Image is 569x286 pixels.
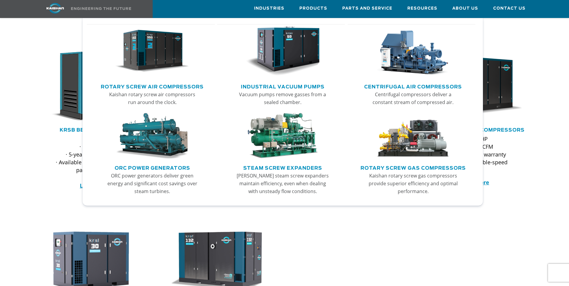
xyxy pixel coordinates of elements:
a: Products [299,0,327,16]
a: Resources [407,0,437,16]
div: krsb30 [42,50,149,122]
span: Parts and Service [342,5,392,12]
a: KRSB Belt Drive Series [60,128,132,133]
a: Industrial Vacuum Pumps [241,82,325,91]
span: Products [299,5,327,12]
a: Industries [254,0,284,16]
img: thumb-Rotary-Screw-Air-Compressors [115,26,189,76]
a: ORC Power Generators [115,163,190,172]
img: thumb-Steam-Screw-Expanders [246,113,319,159]
a: Learn more [80,182,111,189]
a: Parts and Service [342,0,392,16]
span: Resources [407,5,437,12]
p: Vacuum pumps remove gasses from a sealed chamber. [236,91,329,106]
img: Engineering the future [71,7,131,10]
a: Centrifugal Air Compressors [364,82,462,91]
span: About Us [452,5,478,12]
p: · 5-50 HP · 12-223 CFM · 5-year airend warranty · Available tank-mounted with a packaged dryer [54,135,137,189]
span: Contact Us [493,5,526,12]
a: Rotary Screw Gas Compressors [361,163,466,172]
span: Industries [254,5,284,12]
p: Kaishan rotary screw gas compressors provide superior efficiency and optimal performance. [366,172,460,195]
a: About Us [452,0,478,16]
p: [PERSON_NAME] steam screw expanders maintain efficiency, even when dealing with unsteady flow con... [236,172,329,195]
img: thumb-Rotary-Screw-Gas-Compressors [376,113,450,159]
p: Kaishan rotary screw air compressors run around the clock. [106,91,199,106]
a: Rotary Screw Air Compressors [101,82,204,91]
p: ORC power generators deliver green energy and significant cost savings over steam turbines. [106,172,199,195]
a: Contact Us [493,0,526,16]
img: thumb-ORC-Power-Generators [115,113,189,159]
p: Centrifugal compressors deliver a constant stream of compressed air. [366,91,460,106]
a: Steam Screw Expanders [243,163,322,172]
img: kaishan logo [33,3,78,13]
img: thumb-Industrial-Vacuum-Pumps [246,26,319,76]
img: thumb-Centrifugal-Air-Compressors [376,26,450,76]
